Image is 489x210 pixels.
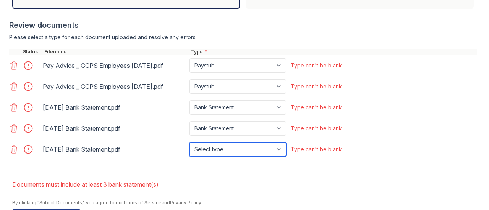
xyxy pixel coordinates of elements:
div: Type [189,49,477,55]
div: Type can't be blank [291,146,342,153]
div: Review documents [9,20,477,30]
div: Type can't be blank [291,62,342,69]
a: Terms of Service [123,200,162,205]
div: Please select a type for each document uploaded and resolve any errors. [9,34,477,41]
div: Filename [43,49,189,55]
div: Pay Advice _ GCPS Employees [DATE].pdf [43,59,186,72]
li: Documents must include at least 3 bank statement(s) [12,177,477,192]
div: By clicking "Submit Documents," you agree to our and [12,200,477,206]
div: Type can't be blank [291,125,342,132]
div: [DATE] Bank Statement.pdf [43,143,186,155]
div: Status [21,49,43,55]
div: [DATE] Bank Statement.pdf [43,101,186,114]
div: [DATE] Bank Statement.pdf [43,122,186,135]
div: Type can't be blank [291,83,342,90]
a: Privacy Policy. [170,200,202,205]
div: Type can't be blank [291,104,342,111]
div: Pay Advice _ GCPS Employees [DATE].pdf [43,80,186,93]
